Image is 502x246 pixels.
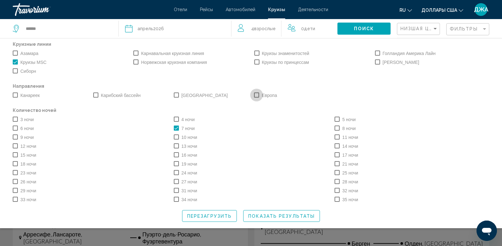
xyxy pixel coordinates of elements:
span: 5 ночи [342,117,356,122]
span: 23 ночи [20,170,36,175]
font: Европа [262,93,277,98]
iframe: Кнопка запуска окна обмена сообщениями [477,221,497,241]
button: апрель2026 [125,19,224,38]
a: Автомобилей [226,7,255,12]
span: Дети [304,26,315,31]
span: 9 ночи [20,135,34,140]
span: 7 ночи [181,126,195,131]
button: Перезагрузить [182,210,237,222]
span: апрель [138,26,153,31]
font: 0 [301,26,304,31]
button: Изменение языка [399,5,412,15]
span: Поиск [354,26,374,31]
span: 35 ночи [342,197,358,202]
span: 29 ночи [20,188,36,193]
button: Изменить валюту [421,5,463,15]
span: 19 ночи [181,161,197,167]
font: [GEOGRAPHIC_DATA] [181,93,228,98]
button: Поиск [337,23,391,34]
span: 26 ночи [20,179,36,184]
span: 10 ночи [181,135,197,140]
span: 18 ночи [20,161,36,167]
a: Отели [174,7,187,12]
span: 3 ночи [20,117,34,122]
font: Норвежская круизная компания [141,60,207,65]
span: 34 ночи [181,197,197,202]
font: 4 [251,26,254,31]
span: 13 ночи [181,144,197,149]
span: 32 ночи [342,188,358,193]
span: 28 ночи [342,179,358,184]
span: 24 ночи [181,170,197,175]
p: Круизные линии [13,40,489,49]
font: Голландия Америка Лайн [383,51,435,56]
span: 33 ночи [20,197,36,202]
a: Деятельности [298,7,328,12]
p: Направления [13,82,489,91]
a: Травориум [13,3,167,16]
font: Карнавальная круизная линия [141,51,204,56]
button: Путешественники: 4 взрослых, 0 детей [231,19,337,38]
span: 8 ночи [342,126,356,131]
font: [PERSON_NAME] [383,60,419,65]
button: Фильтр [446,23,489,36]
button: Пользовательское меню [473,3,489,16]
span: Взрослые [254,26,276,31]
span: 27 ночи [181,179,197,184]
span: Показать результаты [248,214,315,219]
font: Сиборн [20,69,36,74]
span: ru [399,8,406,13]
font: Карибский бассейн [101,93,141,98]
p: Количество ночей [13,106,489,115]
span: 31 ночи [181,188,197,193]
span: 21 ночи [342,161,358,167]
span: Низшая цена [400,26,440,31]
span: 25 ночи [342,170,358,175]
span: Перезагрузить [187,214,232,219]
span: ДЖА [474,6,488,13]
mat-select: Сортировать по [400,26,438,32]
a: Круизы [268,7,285,12]
font: Азамара [20,51,39,56]
font: Круизы MSC [20,60,46,65]
span: 11 ночи [342,135,358,140]
div: 2026 [138,24,164,33]
a: Рейсы [200,7,213,12]
font: Круизы знаменитостей [262,51,309,56]
span: 12 ночи [20,144,36,149]
span: Доллары США [421,8,457,13]
font: Круизы по принцессам [262,60,309,65]
font: Канареек [20,93,40,98]
button: Показать результаты [243,210,320,222]
span: Фильтры [450,26,478,31]
span: 16 ночи [181,153,197,158]
span: 17 ночи [342,153,358,158]
span: 6 ночи [20,126,34,131]
span: 4 ночи [181,117,195,122]
span: 14 ночи [342,144,358,149]
span: 15 ночи [20,153,36,158]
